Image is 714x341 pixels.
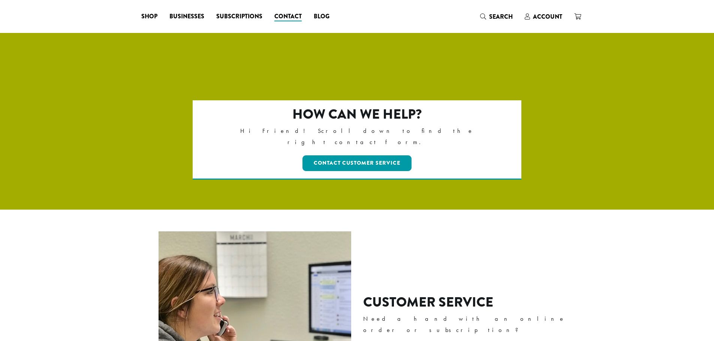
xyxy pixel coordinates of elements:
a: Contact [268,10,308,22]
h2: How can we help? [225,106,489,122]
span: Account [533,12,562,21]
a: Businesses [163,10,210,22]
a: Blog [308,10,335,22]
span: Blog [314,12,329,21]
a: Subscriptions [210,10,268,22]
h2: Customer Service [363,294,576,310]
a: Shop [135,10,163,22]
span: Contact [274,12,302,21]
span: Subscriptions [216,12,262,21]
p: Need a hand with an online order or subscription? [363,313,576,336]
span: Shop [141,12,157,21]
p: Hi Friend! Scroll down to find the right contact form. [225,125,489,148]
a: Account [519,10,568,23]
span: Search [489,12,513,21]
a: Contact Customer Service [302,155,412,171]
a: Search [474,10,519,23]
span: Businesses [169,12,204,21]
